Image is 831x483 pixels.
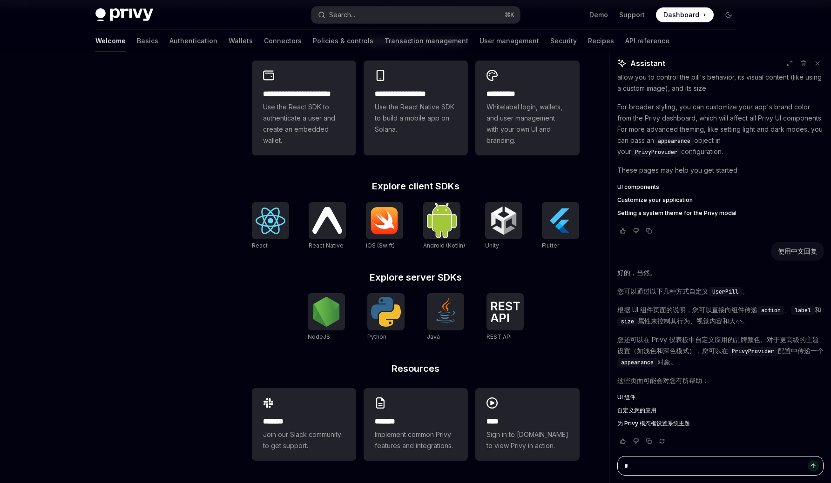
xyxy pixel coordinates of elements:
[252,364,580,373] h2: Resources
[375,429,457,451] span: Implement common Privy features and integrations.
[263,429,345,451] span: Join our Slack community to get support.
[617,267,824,278] p: 好的，当然。
[795,307,811,314] span: label
[364,388,468,461] a: **** **Implement common Privy features and integrations.
[252,181,580,191] h2: Explore client SDKs
[643,436,655,446] button: Copy chat response
[256,208,285,234] img: React
[617,101,824,157] p: For broader styling, you can customize your app's brand color from the Privy dashboard, which wil...
[617,407,824,414] a: 自定义您的应用
[95,30,126,52] a: Welcome
[656,436,668,446] button: Reload last chat
[312,207,342,234] img: React Native
[229,30,253,52] a: Wallets
[252,273,580,282] h2: Explore server SDKs
[252,242,268,249] span: React
[490,302,520,322] img: REST API
[95,8,153,21] img: dark logo
[311,7,520,23] button: Search...⌘K
[505,11,514,19] span: ⌘ K
[427,333,440,340] span: Java
[663,10,699,20] span: Dashboard
[427,203,457,238] img: Android (Kotlin)
[423,242,465,249] span: Android (Kotlin)
[617,394,824,401] a: UI 组件
[475,60,580,155] a: **** *****Whitelabel login, wallets, and user management with your own UI and branding.
[617,420,824,427] a: 为 Privy 模态框设置系统主题
[617,209,736,217] span: Setting a system theme for the Privy modal
[617,407,656,414] span: 自定义您的应用
[550,30,577,52] a: Security
[630,226,642,235] button: Vote that response was not good
[313,30,373,52] a: Policies & controls
[367,293,405,342] a: PythonPython
[486,429,568,451] span: Sign in to [DOMAIN_NAME] to view Privy in action.
[617,436,628,446] button: Vote that response was good
[475,388,580,461] a: ****Sign in to [DOMAIN_NAME] to view Privy in action.
[329,9,355,20] div: Search...
[137,30,158,52] a: Basics
[808,460,819,471] button: Send message
[542,202,579,250] a: FlutterFlutter
[658,137,690,145] span: appearance
[617,196,693,204] span: Customize your application
[542,242,559,249] span: Flutter
[264,30,302,52] a: Connectors
[169,30,217,52] a: Authentication
[617,286,824,297] p: 您可以通过以下几种方式自定义 。
[721,7,736,22] button: Toggle dark mode
[761,307,781,314] span: action
[308,333,330,340] span: NodeJS
[480,30,539,52] a: User management
[617,334,824,368] p: 您还可以在 Privy 仪表板中自定义应用的品牌颜色。对于更高级的主题设置（如浅色和深色模式），您可以在 配置中传递一个 对象。
[589,10,608,20] a: Demo
[619,10,645,20] a: Support
[617,456,824,476] textarea: Ask a question...
[630,436,642,446] button: Vote that response was not good
[431,297,460,327] img: Java
[485,202,522,250] a: UnityUnity
[308,293,345,342] a: NodeJSNodeJS
[643,226,655,235] button: Copy chat response
[486,293,524,342] a: REST APIREST API
[625,30,669,52] a: API reference
[617,183,659,191] span: UI components
[252,388,356,461] a: **** **Join our Slack community to get support.
[252,202,289,250] a: ReactReact
[630,58,665,69] span: Assistant
[311,297,341,327] img: NodeJS
[617,375,824,386] p: 这些页面可能会对您有所帮助：
[635,148,677,156] span: PrivyProvider
[364,60,468,155] a: **** **** **** ***Use the React Native SDK to build a mobile app on Solana.
[712,288,738,295] span: UserPill
[546,206,575,235] img: Flutter
[367,333,386,340] span: Python
[617,209,824,217] a: Setting a system theme for the Privy modal
[656,7,714,22] a: Dashboard
[385,30,468,52] a: Transaction management
[366,202,403,250] a: iOS (Swift)iOS (Swift)
[621,318,634,325] span: size
[371,297,401,327] img: Python
[489,206,519,235] img: Unity
[778,247,817,256] div: 使用中文回复
[617,304,824,327] p: 根据 UI 组件页面的说明，您可以直接向组件传递 、 和 属性来控制其行为、视觉内容和大小。
[309,242,344,249] span: React Native
[375,101,457,135] span: Use the React Native SDK to build a mobile app on Solana.
[588,30,614,52] a: Recipes
[486,101,568,146] span: Whitelabel login, wallets, and user management with your own UI and branding.
[485,242,499,249] span: Unity
[486,333,512,340] span: REST API
[617,165,824,176] p: These pages may help you get started:
[309,202,346,250] a: React NativeReact Native
[427,293,464,342] a: JavaJava
[423,202,465,250] a: Android (Kotlin)Android (Kotlin)
[366,242,395,249] span: iOS (Swift)
[617,183,824,191] a: UI components
[263,101,345,146] span: Use the React SDK to authenticate a user and create an embedded wallet.
[617,394,635,401] span: UI 组件
[617,196,824,204] a: Customize your application
[617,226,628,235] button: Vote that response was good
[370,207,399,235] img: iOS (Swift)
[621,359,654,366] span: appearance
